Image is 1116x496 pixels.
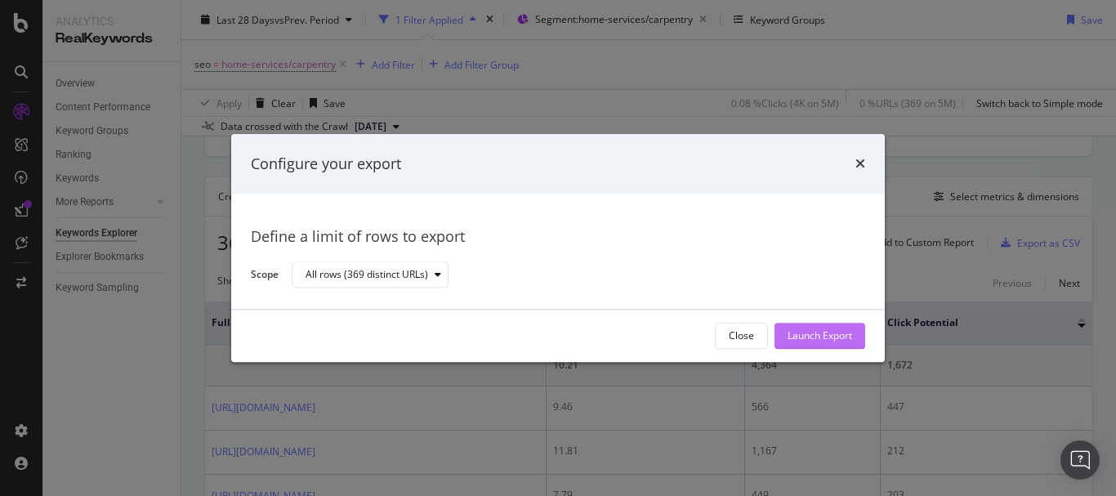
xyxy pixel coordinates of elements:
[788,329,852,343] div: Launch Export
[251,267,279,285] label: Scope
[855,154,865,175] div: times
[251,154,401,175] div: Configure your export
[775,323,865,349] button: Launch Export
[729,329,754,343] div: Close
[1060,440,1100,480] div: Open Intercom Messenger
[715,323,768,349] button: Close
[306,270,428,280] div: All rows (369 distinct URLs)
[231,134,885,362] div: modal
[292,262,449,288] button: All rows (369 distinct URLs)
[251,227,865,248] div: Define a limit of rows to export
